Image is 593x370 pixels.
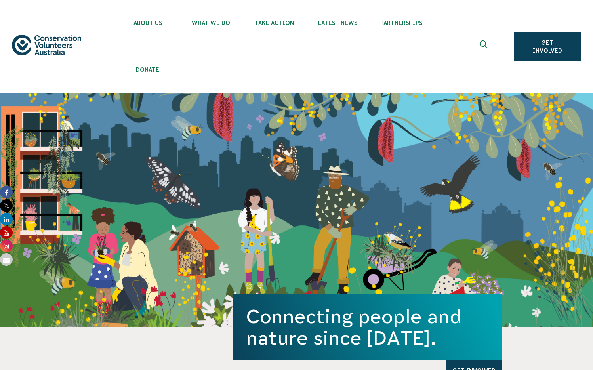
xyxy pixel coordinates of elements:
[12,35,81,55] img: logo.svg
[306,20,370,26] span: Latest News
[116,67,179,73] span: Donate
[479,40,489,53] span: Expand search box
[243,20,306,26] span: Take Action
[246,306,489,349] h1: Connecting people and nature since [DATE].
[514,32,581,61] a: Get Involved
[475,37,494,56] button: Expand search box Close search box
[370,20,433,26] span: Partnerships
[116,20,179,26] span: About Us
[179,20,243,26] span: What We Do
